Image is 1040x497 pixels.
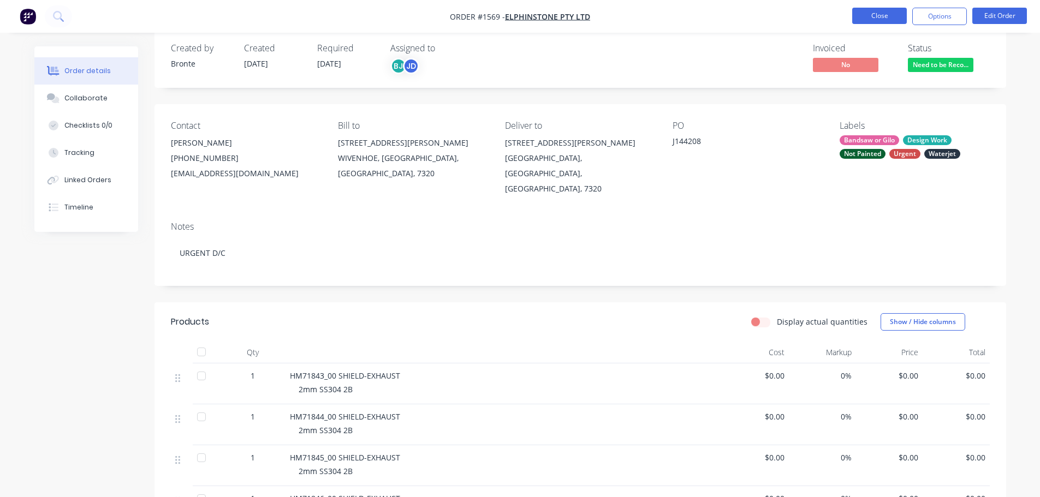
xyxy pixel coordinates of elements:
div: [STREET_ADDRESS][PERSON_NAME]WIVENHOE, [GEOGRAPHIC_DATA], [GEOGRAPHIC_DATA], 7320 [338,135,488,181]
div: Checklists 0/0 [64,121,112,130]
div: [PERSON_NAME] [171,135,320,151]
span: $0.00 [727,370,785,381]
button: Close [852,8,907,24]
span: $0.00 [860,370,919,381]
label: Display actual quantities [777,316,867,327]
span: 0% [793,411,852,422]
div: Bandsaw or Gilo [840,135,899,145]
span: Order #1569 - [450,11,505,22]
div: Products [171,315,209,328]
span: 1 [251,411,255,422]
div: [STREET_ADDRESS][PERSON_NAME] [338,135,488,151]
span: HM71845_00 SHIELD-EXHAUST [290,452,400,463]
div: J144208 [673,135,809,151]
div: Invoiced [813,43,895,53]
div: Labels [840,121,989,131]
span: 1 [251,370,255,381]
button: Checklists 0/0 [34,112,138,139]
span: HM71844_00 SHIELD-EXHAUST [290,411,400,422]
button: Collaborate [34,85,138,112]
div: Markup [789,342,856,363]
div: [STREET_ADDRESS][PERSON_NAME] [505,135,655,151]
span: [DATE] [244,58,268,69]
div: [PERSON_NAME][PHONE_NUMBER][EMAIL_ADDRESS][DOMAIN_NAME] [171,135,320,181]
button: Timeline [34,194,138,221]
img: Factory [20,8,36,25]
div: [STREET_ADDRESS][PERSON_NAME][GEOGRAPHIC_DATA], [GEOGRAPHIC_DATA], [GEOGRAPHIC_DATA], 7320 [505,135,655,196]
div: Bronte [171,58,231,69]
button: Options [912,8,967,25]
div: Created [244,43,304,53]
div: Design Work [903,135,952,145]
div: Contact [171,121,320,131]
button: Need to be Reco... [908,58,973,74]
div: WIVENHOE, [GEOGRAPHIC_DATA], [GEOGRAPHIC_DATA], 7320 [338,151,488,181]
span: $0.00 [860,452,919,463]
span: 0% [793,370,852,381]
div: Qty [220,342,286,363]
span: HM71843_00 SHIELD-EXHAUST [290,370,400,381]
button: Tracking [34,139,138,166]
div: Assigned to [390,43,500,53]
div: Not Painted [840,149,886,159]
div: Created by [171,43,231,53]
div: BJ [390,58,407,74]
div: URGENT D/C [171,236,990,270]
span: $0.00 [860,411,919,422]
button: Linked Orders [34,166,138,194]
div: Linked Orders [64,175,111,185]
div: Order details [64,66,111,76]
div: Cost [722,342,789,363]
div: Notes [171,221,990,232]
button: Show / Hide columns [881,313,965,331]
div: [PHONE_NUMBER] [171,151,320,166]
span: 0% [793,452,852,463]
span: 1 [251,452,255,463]
div: Total [923,342,990,363]
span: $0.00 [927,411,985,422]
div: Urgent [889,149,920,159]
button: Order details [34,57,138,85]
span: 2mm SS304 2B [299,466,353,476]
span: $0.00 [727,411,785,422]
div: Bill to [338,121,488,131]
div: PO [673,121,822,131]
span: $0.00 [727,452,785,463]
div: Waterjet [924,149,960,159]
a: Elphinstone Pty Ltd [505,11,590,22]
span: [DATE] [317,58,341,69]
div: [EMAIL_ADDRESS][DOMAIN_NAME] [171,166,320,181]
span: $0.00 [927,452,985,463]
div: Required [317,43,377,53]
div: Status [908,43,990,53]
div: Collaborate [64,93,108,103]
div: [GEOGRAPHIC_DATA], [GEOGRAPHIC_DATA], [GEOGRAPHIC_DATA], 7320 [505,151,655,196]
button: BJJD [390,58,419,74]
button: Edit Order [972,8,1027,24]
div: JD [403,58,419,74]
div: Deliver to [505,121,655,131]
div: Price [856,342,923,363]
span: $0.00 [927,370,985,381]
span: Need to be Reco... [908,58,973,71]
span: 2mm SS304 2B [299,425,353,435]
div: Timeline [64,202,93,212]
span: 2mm SS304 2B [299,384,353,394]
div: Tracking [64,148,94,158]
span: No [813,58,878,71]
